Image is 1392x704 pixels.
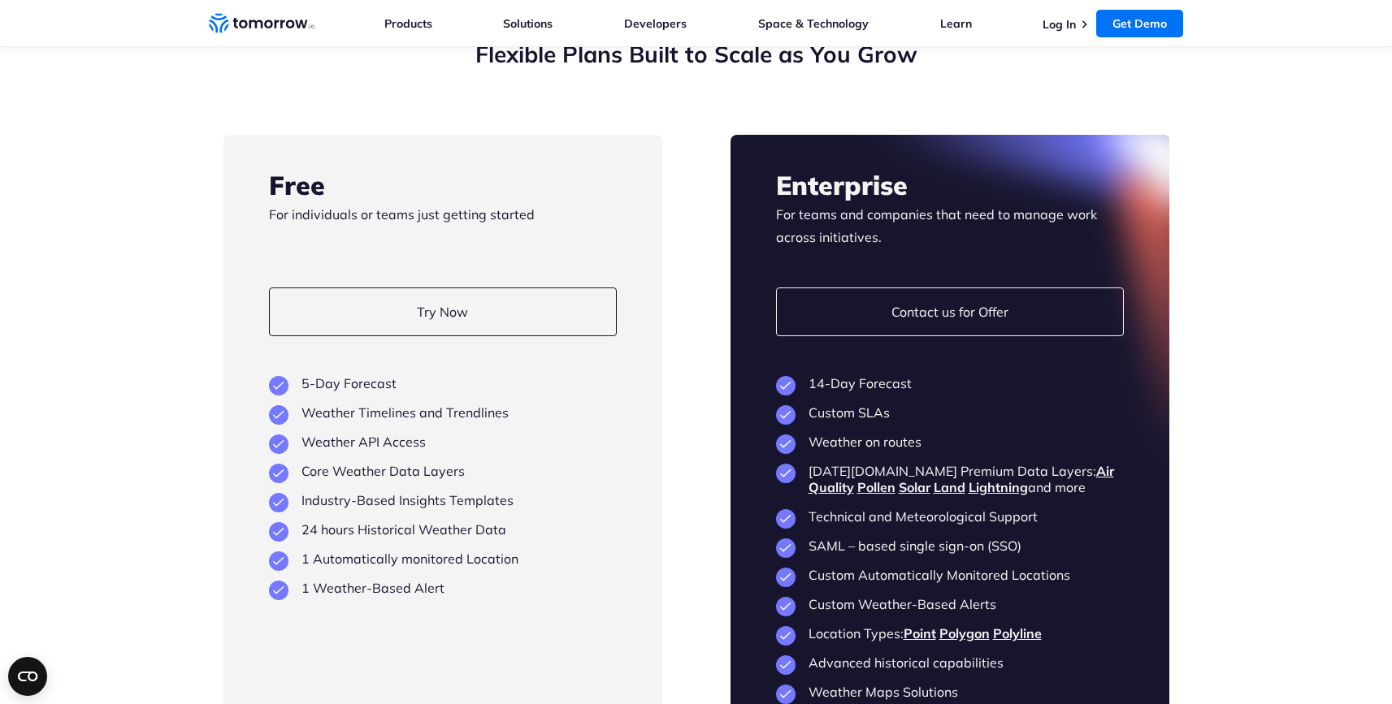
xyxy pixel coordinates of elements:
a: Get Demo [1096,10,1183,37]
a: Log In [1043,17,1076,32]
a: Polygon [939,625,990,641]
a: Solutions [503,16,553,31]
a: Air Quality [809,463,1114,495]
ul: plan features [269,375,617,596]
a: Point [904,625,936,641]
li: Weather API Access [269,434,617,450]
a: Home link [209,11,314,36]
li: Location Types: [776,625,1124,641]
li: Custom Automatically Monitored Locations [776,567,1124,583]
li: Industry-Based Insights Templates [269,492,617,508]
a: Polyline [993,625,1042,641]
h2: Flexible Plans Built to Scale as You Grow [223,39,1169,70]
li: [DATE][DOMAIN_NAME] Premium Data Layers: and more [776,463,1124,495]
p: For individuals or teams just getting started [269,203,617,248]
a: Products [384,16,432,31]
li: Advanced historical capabilities [776,654,1124,671]
li: Custom SLAs [776,404,1124,421]
a: Pollen [857,479,895,495]
li: Custom Weather-Based Alerts [776,596,1124,612]
a: Try Now [269,287,617,336]
li: Weather on routes [776,434,1124,450]
a: Contact us for Offer [776,287,1124,336]
a: Space & Technology [758,16,869,31]
a: Learn [940,16,972,31]
li: Core Weather Data Layers [269,463,617,479]
li: 24 hours Historical Weather Data [269,521,617,538]
li: 5-Day Forecast [269,375,617,391]
li: Weather Maps Solutions [776,684,1124,700]
li: Weather Timelines and Trendlines [269,404,617,421]
a: Developers [624,16,687,31]
a: Solar [899,479,930,495]
a: Land [934,479,965,495]
li: Technical and Meteorological Support [776,508,1124,525]
li: SAML – based single sign-on (SSO) [776,538,1124,554]
li: 14-Day Forecast [776,375,1124,391]
li: 1 Weather-Based Alert [269,580,617,596]
h3: Free [269,167,617,203]
button: Open CMP widget [8,657,47,696]
a: Lightning [969,479,1028,495]
li: 1 Automatically monitored Location [269,551,617,567]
